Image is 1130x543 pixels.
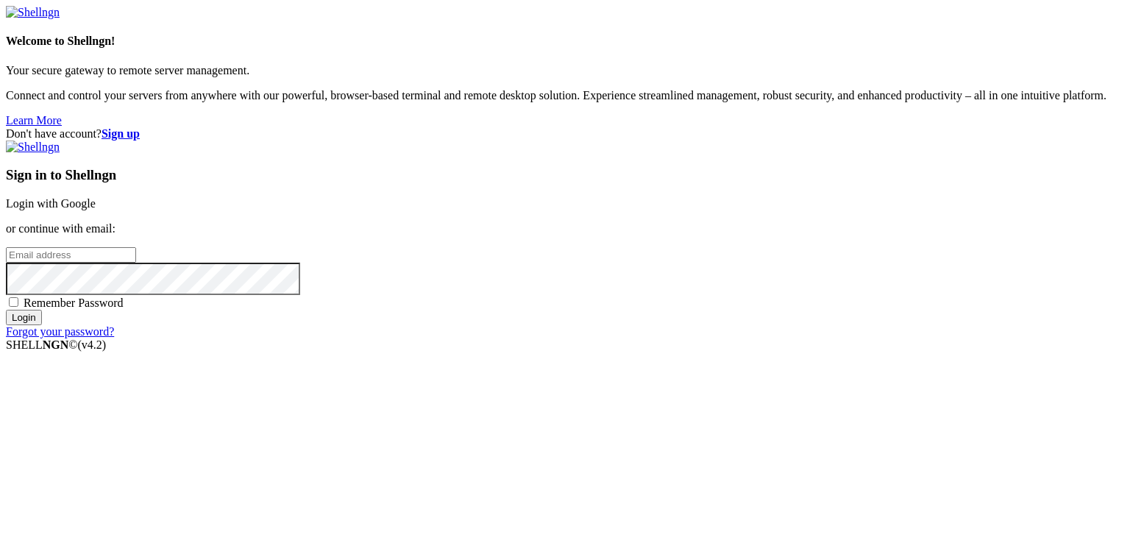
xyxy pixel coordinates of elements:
[6,141,60,154] img: Shellngn
[6,197,96,210] a: Login with Google
[24,297,124,309] span: Remember Password
[6,127,1124,141] div: Don't have account?
[6,310,42,325] input: Login
[78,338,107,351] span: 4.2.0
[9,297,18,307] input: Remember Password
[6,6,60,19] img: Shellngn
[6,247,136,263] input: Email address
[6,35,1124,48] h4: Welcome to Shellngn!
[6,167,1124,183] h3: Sign in to Shellngn
[102,127,140,140] a: Sign up
[6,64,1124,77] p: Your secure gateway to remote server management.
[6,89,1124,102] p: Connect and control your servers from anywhere with our powerful, browser-based terminal and remo...
[6,338,106,351] span: SHELL ©
[6,222,1124,235] p: or continue with email:
[6,114,62,127] a: Learn More
[6,325,114,338] a: Forgot your password?
[43,338,69,351] b: NGN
